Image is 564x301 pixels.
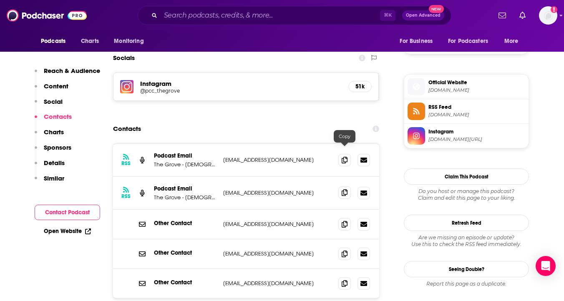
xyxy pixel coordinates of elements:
[154,152,217,159] p: Podcast Email
[108,33,154,49] button: open menu
[394,33,443,49] button: open menu
[499,33,529,49] button: open menu
[428,87,525,93] span: passioncitychurch.com
[154,279,217,286] p: Other Contact
[448,35,488,47] span: For Podcasters
[334,130,355,143] div: Copy
[223,189,332,196] p: [EMAIL_ADDRESS][DOMAIN_NAME]
[35,205,100,220] button: Contact Podcast
[406,13,441,18] span: Open Advanced
[44,228,91,235] a: Open Website
[76,33,104,49] a: Charts
[44,67,100,75] p: Reach & Audience
[35,33,76,49] button: open menu
[154,194,217,201] p: The Grove - [DEMOGRAPHIC_DATA]
[140,88,342,94] a: @pcc_thegrove
[404,215,529,231] button: Refresh Feed
[428,103,525,111] span: RSS Feed
[223,250,332,257] p: [EMAIL_ADDRESS][DOMAIN_NAME]
[44,113,72,120] p: Contacts
[408,78,525,95] a: Official Website[DOMAIN_NAME]
[113,50,135,66] h2: Socials
[120,80,133,93] img: iconImage
[113,121,141,137] h2: Contacts
[443,33,500,49] button: open menu
[539,6,557,25] span: Logged in as tnzgift615
[223,156,332,163] p: [EMAIL_ADDRESS][DOMAIN_NAME]
[223,280,332,287] p: [EMAIL_ADDRESS][DOMAIN_NAME]
[154,249,217,256] p: Other Contact
[44,174,64,182] p: Similar
[380,10,395,21] span: ⌘ K
[404,168,529,185] button: Claim This Podcast
[404,261,529,277] a: Seeing Double?
[428,112,525,118] span: feeds.simplecast.com
[223,221,332,228] p: [EMAIL_ADDRESS][DOMAIN_NAME]
[400,35,433,47] span: For Business
[44,82,68,90] p: Content
[428,128,525,135] span: Instagram
[140,80,342,88] h5: Instagram
[7,8,87,23] img: Podchaser - Follow, Share and Rate Podcasts
[35,128,64,143] button: Charts
[408,127,525,145] a: Instagram[DOMAIN_NAME][URL]
[154,220,217,227] p: Other Contact
[44,98,63,105] p: Social
[402,10,444,20] button: Open AdvancedNew
[154,185,217,192] p: Podcast Email
[404,281,529,287] div: Report this page as a duplicate.
[516,8,529,23] a: Show notifications dropdown
[161,9,380,22] input: Search podcasts, credits, & more...
[404,188,529,201] div: Claim and edit this page to your liking.
[121,160,131,167] h3: RSS
[114,35,144,47] span: Monitoring
[429,5,444,13] span: New
[35,143,71,159] button: Sponsors
[35,174,64,190] button: Similar
[35,67,100,82] button: Reach & Audience
[44,159,65,167] p: Details
[41,35,65,47] span: Podcasts
[35,98,63,113] button: Social
[404,234,529,248] div: Are we missing an episode or update? Use this to check the RSS feed immediately.
[35,113,72,128] button: Contacts
[35,82,68,98] button: Content
[428,136,525,143] span: instagram.com/pcc_thegrove
[539,6,557,25] button: Show profile menu
[81,35,99,47] span: Charts
[495,8,509,23] a: Show notifications dropdown
[355,83,365,90] h5: 51k
[44,128,64,136] p: Charts
[536,256,556,276] div: Open Intercom Messenger
[44,143,71,151] p: Sponsors
[154,161,217,168] p: The Grove - [DEMOGRAPHIC_DATA]
[404,188,529,195] span: Do you host or manage this podcast?
[504,35,519,47] span: More
[35,159,65,174] button: Details
[551,6,557,13] svg: Add a profile image
[428,79,525,86] span: Official Website
[140,88,274,94] h5: @pcc_thegrove
[408,103,525,120] a: RSS Feed[DOMAIN_NAME]
[138,6,451,25] div: Search podcasts, credits, & more...
[539,6,557,25] img: User Profile
[121,193,131,200] h3: RSS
